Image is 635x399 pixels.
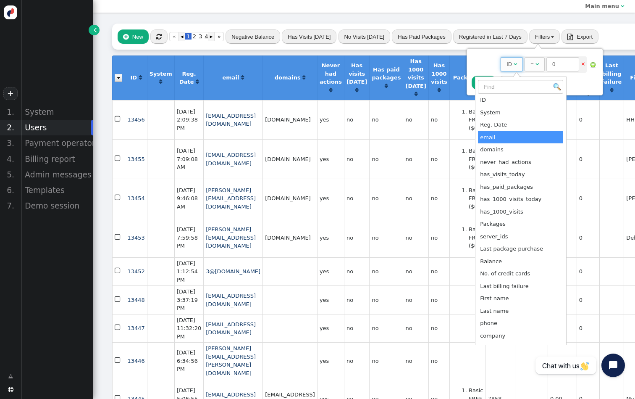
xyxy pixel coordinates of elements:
a: [PERSON_NAME][EMAIL_ADDRESS][DOMAIN_NAME] [206,187,256,210]
a:  [355,87,358,93]
td: no [344,139,369,179]
a: ◂ [179,32,185,41]
a: ▸ [208,32,214,41]
span:  [115,232,122,243]
td: Balance [478,255,563,268]
td: no [403,218,428,257]
button:  [150,29,168,44]
b: Last billing failure [602,62,622,85]
b: Packages [453,74,482,81]
td: no [369,179,403,218]
td: has_paid_packages [478,181,563,193]
td: yes [317,314,344,343]
td: 0 [577,285,599,314]
td: No. of credit cards [478,267,563,280]
a: « [169,32,179,41]
a: 13448 [127,297,144,303]
img: icon_dropdown_trigger.png [115,74,122,82]
td: no [369,100,403,140]
a: + [3,87,18,100]
td: First name [478,292,563,305]
span:  [115,322,122,333]
span:  [8,387,13,392]
a: 13447 [127,325,144,331]
span: 13456 [127,116,144,123]
b: System [150,71,172,77]
span: Click to sort [139,75,142,80]
span: [DATE] 6:34:56 PM [177,349,198,372]
a:  [610,87,613,93]
td: [DOMAIN_NAME] [262,100,317,140]
td: Reg. Date [478,119,563,131]
button: No Visits [DATE] [338,29,391,44]
td: yes [317,342,344,379]
td: no [403,257,428,286]
span: Export [577,34,593,40]
span: 2 [192,33,197,40]
a:  [159,79,162,85]
a:  [3,369,18,383]
a:  [329,87,332,93]
img: trigger_black.png [551,36,554,38]
td: 0 [577,314,599,343]
td: no [428,314,449,343]
a:  [241,74,244,81]
td: yes [317,139,344,179]
td: Last package purchase [478,243,563,255]
div: Billing report [21,151,93,167]
img: icon_search.png [554,83,561,90]
td: [DOMAIN_NAME] [262,179,317,218]
a: [PERSON_NAME][EMAIL_ADDRESS][DOMAIN_NAME] [206,226,256,249]
td: no [344,218,369,257]
td: has_1000_visits_today [478,193,563,206]
a: 13453 [127,235,144,241]
input: Find [478,80,563,94]
b: domains [275,74,301,81]
a:  [438,87,441,93]
span: Click to sort [438,87,441,93]
td: no [428,285,449,314]
td: [DOMAIN_NAME] [262,218,317,257]
td: no [344,179,369,218]
span:  [8,372,13,381]
button: New [118,29,149,44]
a:  [89,25,99,35]
span: 1 [185,33,191,40]
td: 0 [577,100,599,140]
div: = [530,60,534,69]
td: no [344,285,369,314]
td: 0 [577,342,599,379]
td: no [403,139,428,179]
a: [EMAIL_ADDRESS][DOMAIN_NAME] [206,293,256,307]
td: no [369,314,403,343]
td: no [369,285,403,314]
td: no [403,285,428,314]
span:  [123,34,129,40]
span: [DATE] 3:37:19 PM [177,288,198,311]
a: [EMAIL_ADDRESS][DOMAIN_NAME] [206,113,256,127]
span: Click to sort [159,79,162,85]
b: email [222,74,239,81]
div: Templates [21,182,93,198]
span: [DATE] 7:59:58 PM [177,226,198,249]
td: no [369,257,403,286]
td: no [369,139,403,179]
td: server_ids [478,230,563,243]
span: 3 [197,33,203,40]
span:  [94,26,97,34]
a: 13454 [127,195,144,201]
span:  [115,114,122,124]
td: company [478,330,563,342]
span: Click to sort [415,91,417,97]
td: yes [317,257,344,286]
b: Never had actions [320,62,342,85]
span: Click to sort [302,75,305,80]
td: no [403,314,428,343]
span:  [115,294,122,305]
td: domains [478,143,563,156]
button: Reset [498,76,524,90]
b: Has visits [DATE] [346,62,367,85]
td: no [428,257,449,286]
b: Has 1000 visits [DATE] [405,58,426,89]
span: Click to sort [355,87,358,93]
